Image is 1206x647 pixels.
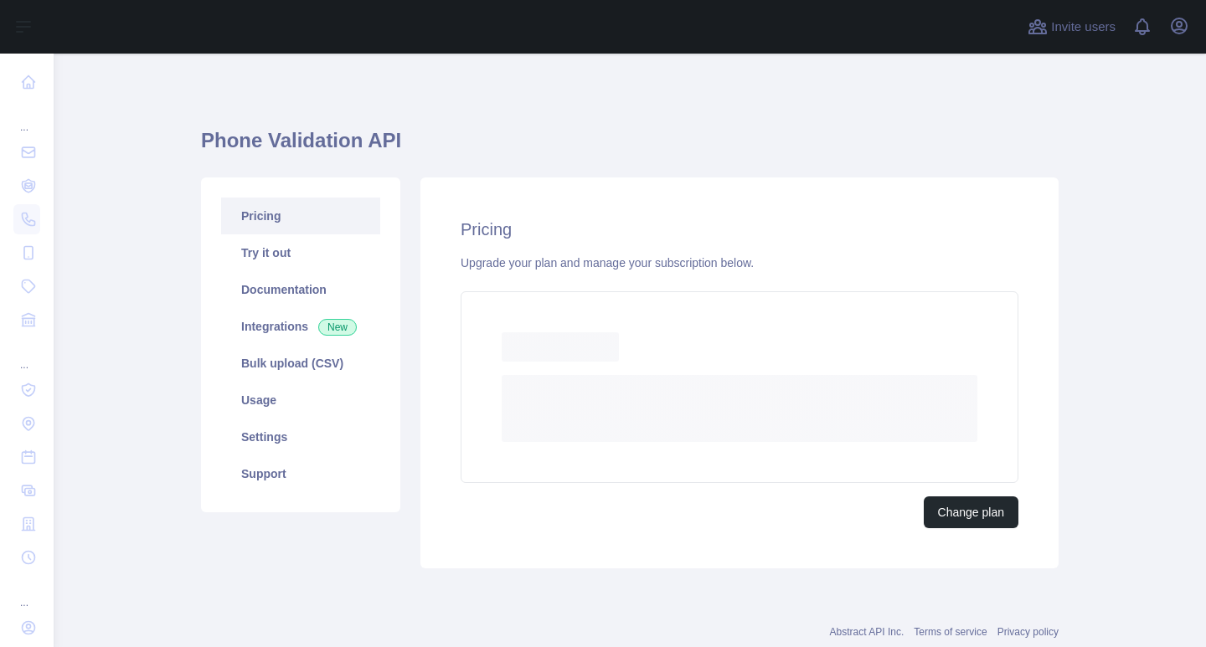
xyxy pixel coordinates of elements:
[461,254,1018,271] div: Upgrade your plan and manage your subscription below.
[914,626,987,638] a: Terms of service
[1024,13,1119,40] button: Invite users
[221,234,380,271] a: Try it out
[221,198,380,234] a: Pricing
[221,382,380,418] a: Usage
[13,100,40,134] div: ...
[221,418,380,455] a: Settings
[221,345,380,382] a: Bulk upload (CSV)
[201,127,1059,167] h1: Phone Validation API
[221,455,380,492] a: Support
[997,626,1059,638] a: Privacy policy
[221,308,380,345] a: Integrations New
[461,218,1018,241] h2: Pricing
[830,626,904,638] a: Abstract API Inc.
[221,271,380,308] a: Documentation
[318,319,357,336] span: New
[13,338,40,372] div: ...
[13,576,40,609] div: ...
[1051,18,1116,37] span: Invite users
[924,496,1018,528] button: Change plan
